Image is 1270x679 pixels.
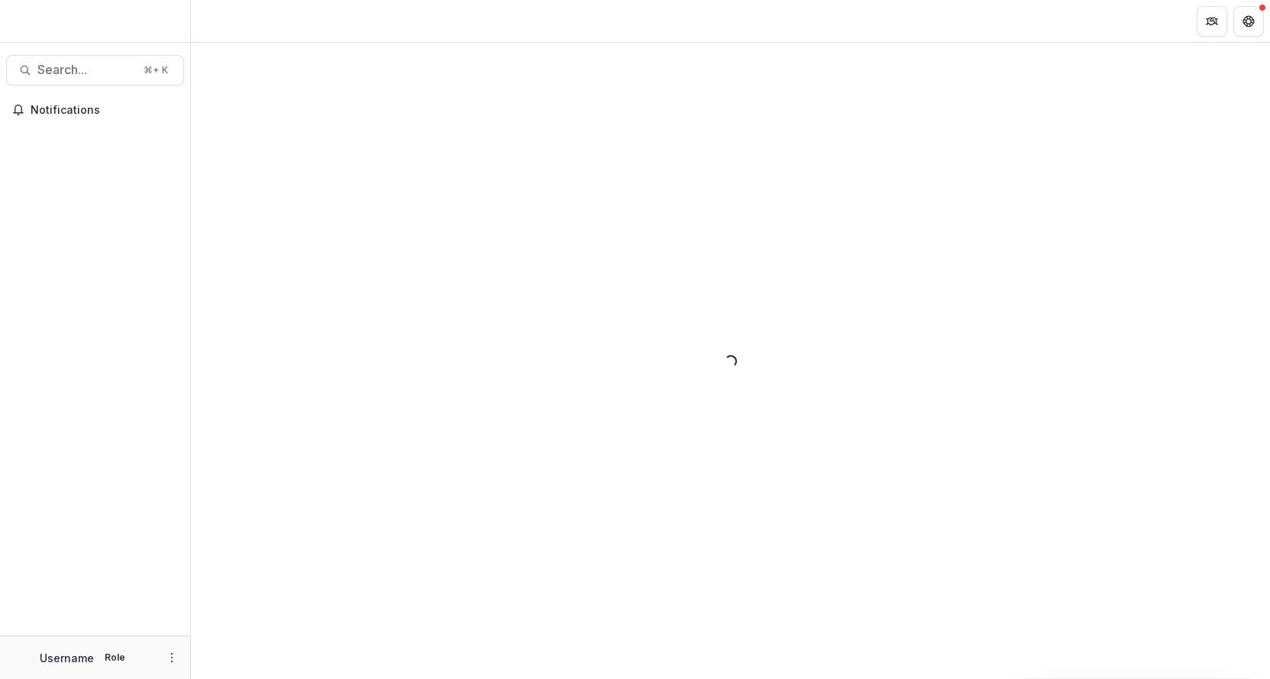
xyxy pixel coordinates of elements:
[40,650,94,666] p: Username
[163,648,181,667] button: More
[100,651,130,664] p: Role
[6,98,184,122] button: Notifications
[37,63,134,77] span: Search...
[141,62,171,79] div: ⌘ + K
[31,104,178,117] span: Notifications
[1233,6,1264,37] button: Get Help
[6,55,184,86] button: Search...
[1197,6,1227,37] button: Partners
